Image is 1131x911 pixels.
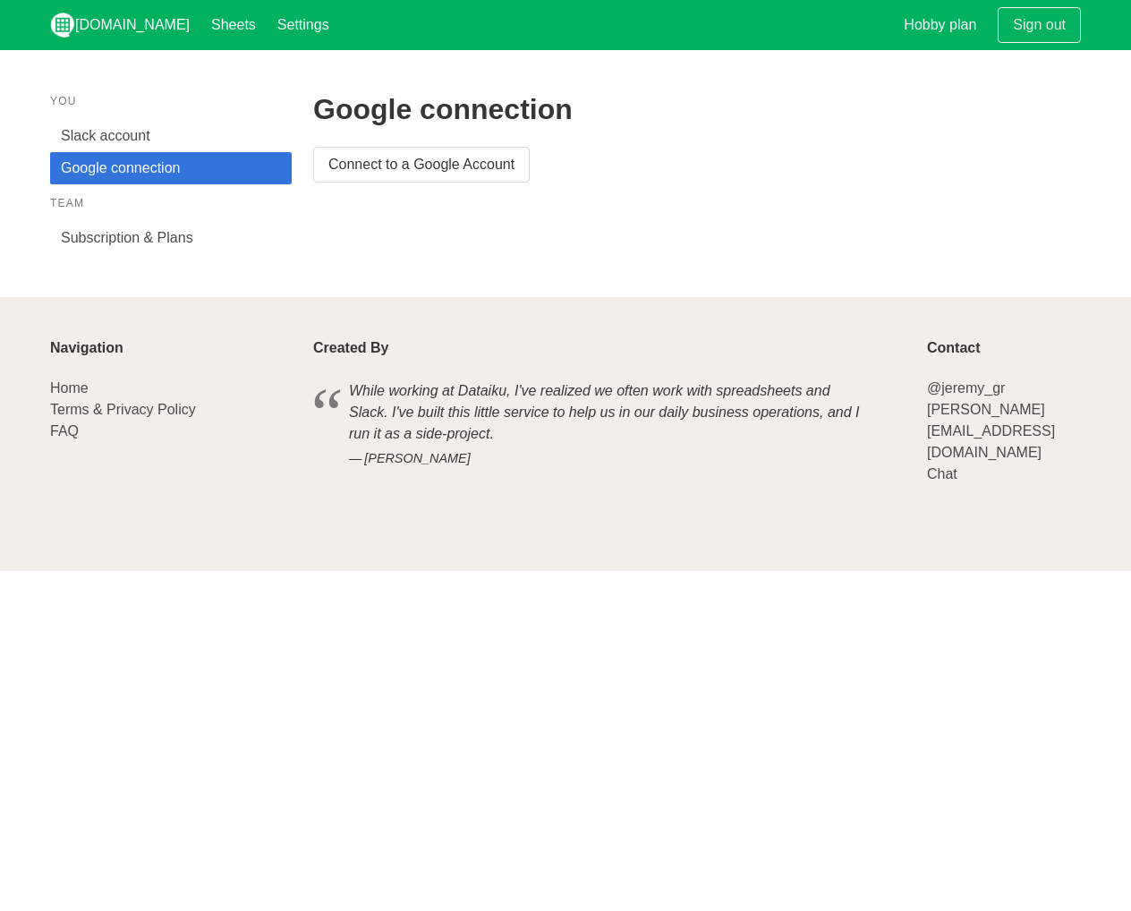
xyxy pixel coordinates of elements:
img: logo_v2_white.png [50,13,75,38]
a: Home [50,380,89,396]
p: Navigation [50,340,292,356]
p: Team [50,195,292,211]
p: Contact [927,340,1081,356]
h2: Google connection [313,93,1081,125]
p: Created By [313,340,906,356]
blockquote: While working at Dataiku, I've realized we often work with spreadsheets and Slack. I've built thi... [313,378,906,472]
a: Google connection [50,152,292,184]
a: [PERSON_NAME][EMAIL_ADDRESS][DOMAIN_NAME] [927,402,1055,460]
a: Slack account [50,120,292,152]
p: You [50,93,292,109]
a: Connect to a Google Account [313,147,530,183]
a: Terms & Privacy Policy [50,402,196,417]
a: Chat [927,466,957,481]
a: Sign out [998,7,1081,43]
a: @jeremy_gr [927,380,1005,396]
cite: [PERSON_NAME] [349,449,870,469]
a: Subscription & Plans [50,222,292,254]
a: FAQ [50,423,79,438]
